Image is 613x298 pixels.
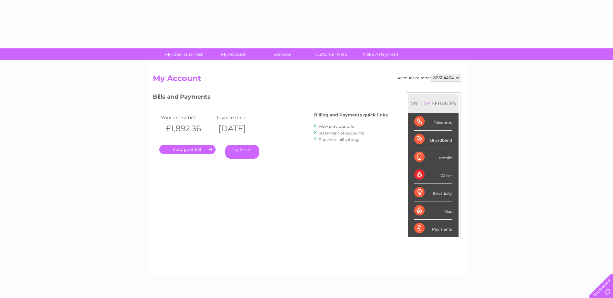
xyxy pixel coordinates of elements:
[414,148,452,166] div: Mobile
[153,92,388,104] h3: Bills and Payments
[319,124,354,129] a: View previous bills
[397,74,460,82] div: Account number
[157,48,211,60] a: My Clear Business
[414,184,452,202] div: Electricity
[414,131,452,148] div: Broadband
[414,202,452,220] div: Gas
[314,113,388,117] h4: Billing and Payments quick links
[414,113,452,131] div: Telecoms
[319,131,364,135] a: Statement of Accounts
[206,48,260,60] a: My Account
[256,48,309,60] a: Services
[159,113,216,122] td: Your latest bill
[159,122,216,135] th: -£1,892.36
[305,48,358,60] a: Customer Help
[159,145,216,154] a: .
[408,94,459,113] div: MY SERVICES
[414,166,452,184] div: Water
[354,48,407,60] a: Make A Payment
[225,145,259,159] a: Pay Here
[215,122,271,135] th: [DATE]
[215,113,271,122] td: Invoice date
[319,137,360,142] a: Paperless bill settings
[153,74,460,86] h2: My Account
[418,100,432,106] div: LIVE
[414,220,452,237] div: Payments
